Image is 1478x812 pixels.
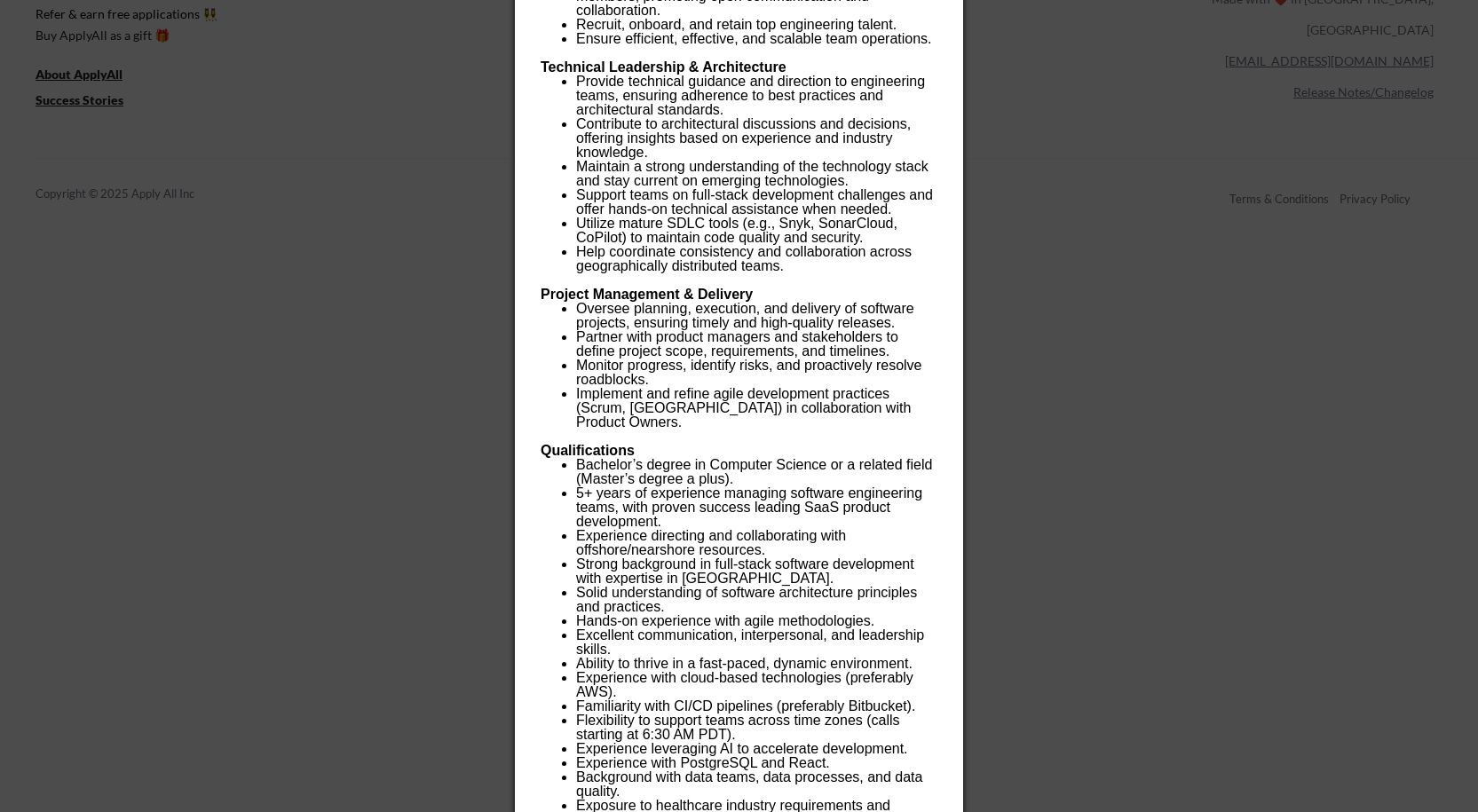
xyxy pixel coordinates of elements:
li: Oversee planning, execution, and delivery of software projects, ensuring timely and high-quality ... [576,302,937,330]
strong: Qualifications [541,443,635,458]
li: Implement and refine agile development practices (Scrum, [GEOGRAPHIC_DATA]) in collaboration with... [576,387,937,430]
li: 5+ years of experience managing software engineering teams, with proven success leading SaaS prod... [576,486,937,529]
li: Monitor progress, identify risks, and proactively resolve roadblocks. [576,359,937,387]
li: Ability to thrive in a fast-paced, dynamic environment. [576,657,937,671]
li: Familiarity with CI/CD pipelines (preferably Bitbucket). [576,699,937,713]
li: Experience with cloud-based technologies (preferably AWS). [576,671,937,699]
li: Support teams on full-stack development challenges and offer hands-on technical assistance when n... [576,188,937,217]
li: Bachelor’s degree in Computer Science or a related field (Master’s degree a plus). [576,458,937,486]
li: Experience directing and collaborating with offshore/nearshore resources. [576,529,937,557]
li: Recruit, onboard, and retain top engineering talent. [576,18,937,32]
li: Partner with product managers and stakeholders to define project scope, requirements, and timelines. [576,330,937,359]
li: Provide technical guidance and direction to engineering teams, ensuring adherence to best practic... [576,75,937,117]
strong: Project Management & Delivery [541,287,753,302]
li: Background with data teams, data processes, and data quality. [576,770,937,799]
li: Strong background in full-stack software development with expertise in [GEOGRAPHIC_DATA]. [576,557,937,586]
li: Help coordinate consistency and collaboration across geographically distributed teams. [576,245,937,288]
li: Maintain a strong understanding of the technology stack and stay current on emerging technologies. [576,160,937,188]
li: Experience with PostgreSQL and React. [576,756,937,770]
li: Ensure efficient, effective, and scalable team operations. [576,32,937,60]
li: Utilize mature SDLC tools (e.g., Snyk, SonarCloud, CoPilot) to maintain code quality and security. [576,217,937,245]
strong: Technical Leadership & Architecture [541,59,786,75]
li: Hands-on experience with agile methodologies. [576,614,937,628]
li: Experience leveraging AI to accelerate development. [576,742,937,756]
li: Contribute to architectural discussions and decisions, offering insights based on experience and ... [576,117,937,160]
li: Flexibility to support teams across time zones (calls starting at 6:30 AM PDT). [576,713,937,742]
li: Excellent communication, interpersonal, and leadership skills. [576,628,937,657]
li: Solid understanding of software architecture principles and practices. [576,586,937,614]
